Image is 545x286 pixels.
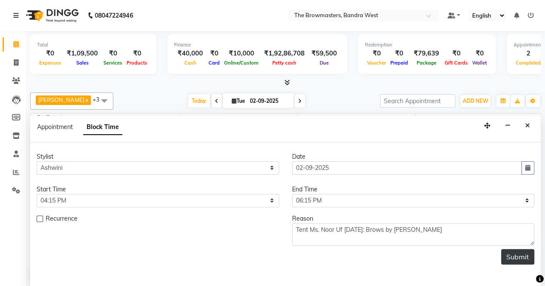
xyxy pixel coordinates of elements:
button: ADD NEW [461,95,490,107]
div: End Time [292,185,535,194]
div: ₹0 [442,49,470,58]
span: Package [414,60,439,66]
input: 2025-09-02 [247,95,290,108]
span: Completed [514,60,543,66]
button: Submit [501,249,534,264]
b: 08047224946 [95,3,133,28]
span: Wallet [470,60,489,66]
span: Services [101,60,125,66]
div: ₹0 [125,49,149,58]
input: Search Appointment [380,94,455,108]
span: Tue [230,98,247,104]
span: Expenses [37,60,63,66]
span: Today [188,94,210,108]
div: ₹0 [365,49,388,58]
span: Card [206,60,222,66]
div: ₹59,500 [308,49,340,58]
span: Gift Cards [442,60,470,66]
div: Reason [292,214,535,223]
div: Start Time [37,185,279,194]
div: ₹10,000 [222,49,261,58]
span: Online/Custom [222,60,261,66]
span: Appointment [37,123,73,131]
div: ₹0 [101,49,125,58]
span: Ashwini [62,114,179,124]
span: Cash [182,60,199,66]
button: Close [521,119,534,132]
div: ₹0 [37,49,63,58]
span: Block Time [83,120,122,135]
span: Prepaid [388,60,410,66]
span: Recurrence [46,214,78,225]
div: ₹1,09,500 [63,49,101,58]
span: Due [318,60,331,66]
div: Date [292,152,535,161]
span: Voucher [365,60,388,66]
div: Total [37,41,149,49]
div: Stylist [37,152,279,161]
span: +3 [93,96,106,103]
span: Sales [74,60,91,66]
div: ₹40,000 [174,49,206,58]
div: ₹0 [206,49,222,58]
div: Stylist [31,114,61,123]
div: ₹0 [470,49,489,58]
input: yyyy-mm-dd [292,161,522,175]
div: ₹0 [388,49,410,58]
span: [PERSON_NAME] [180,114,297,124]
span: Nivea Artist [416,114,534,124]
div: 2 [514,49,543,58]
div: ₹1,92,86,708 [261,49,308,58]
span: ADD NEW [463,98,488,104]
span: Petty cash [270,60,299,66]
a: x [84,96,88,103]
span: [PERSON_NAME] [38,96,84,103]
span: Products [125,60,149,66]
div: ₹79,639 [410,49,442,58]
div: Finance [174,41,340,49]
div: Redemption [365,41,489,49]
span: [PERSON_NAME] [298,114,415,124]
img: logo [22,3,81,28]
